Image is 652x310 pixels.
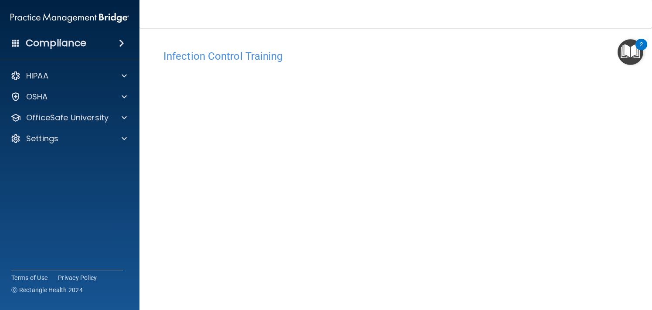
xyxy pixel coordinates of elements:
button: Open Resource Center, 2 new notifications [618,39,643,65]
img: PMB logo [10,9,129,27]
h4: Infection Control Training [163,51,628,62]
div: 2 [640,44,643,56]
a: OfficeSafe University [10,112,127,123]
a: Terms of Use [11,273,48,282]
a: HIPAA [10,71,127,81]
a: OSHA [10,92,127,102]
p: HIPAA [26,71,48,81]
a: Settings [10,133,127,144]
a: Privacy Policy [58,273,97,282]
span: Ⓒ Rectangle Health 2024 [11,286,83,294]
p: Settings [26,133,58,144]
p: OSHA [26,92,48,102]
p: OfficeSafe University [26,112,109,123]
h4: Compliance [26,37,86,49]
iframe: Drift Widget Chat Controller [501,261,642,296]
